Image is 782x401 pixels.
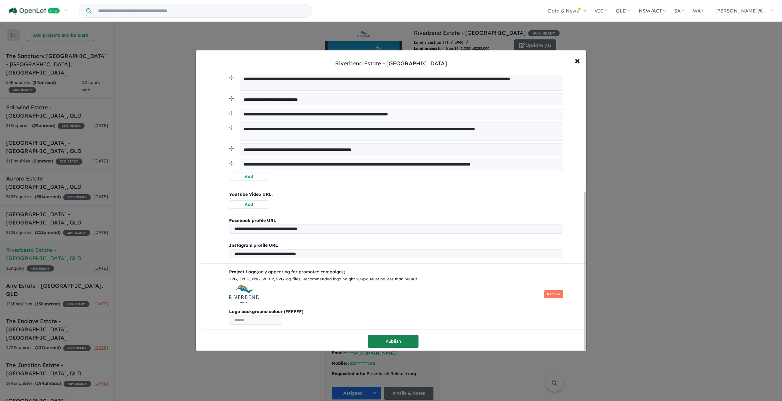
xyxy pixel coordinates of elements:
b: Instagram profile URL [229,242,278,248]
img: Openlot PRO Logo White [9,7,60,15]
b: Facebook profile URL [229,218,276,223]
img: Riverbend%20Estate%20-%20Mirani___1753920235.jpg [229,285,260,303]
button: Remove [544,290,563,299]
b: Logo background colour (FFFFFF) [229,308,563,315]
img: drag.svg [229,126,234,130]
img: drag.svg [229,75,234,80]
input: Try estate name, suburb, builder or developer [93,4,310,17]
b: Project Logo [229,269,257,275]
img: drag.svg [229,146,234,151]
span: × [575,54,580,67]
div: JPG, JPEG, PNG, WEBP, SVG log files. Recommended logo height 200px. Must be less than 300KB [229,276,563,283]
button: Add [229,173,269,181]
img: drag.svg [229,111,234,115]
div: (only appearing for promoted campaigns) [229,268,563,276]
div: Riverbend Estate - [GEOGRAPHIC_DATA] [335,60,447,67]
p: YouTube Video URL: [229,191,563,198]
img: drag.svg [229,161,234,166]
span: [PERSON_NAME]@... [715,8,766,14]
img: drag.svg [229,96,234,101]
button: Publish [368,335,418,348]
button: Add [229,200,269,209]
